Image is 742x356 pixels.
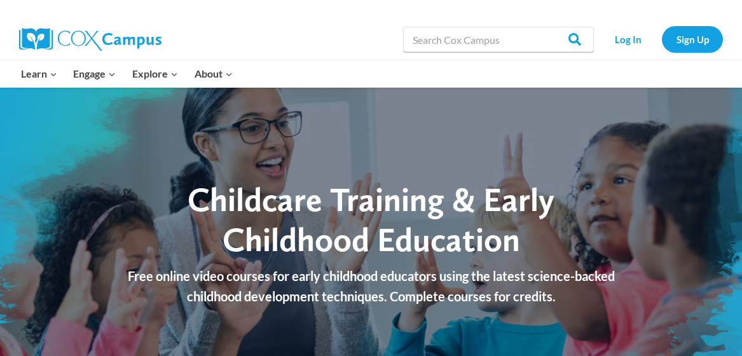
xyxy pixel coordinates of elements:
[73,65,116,82] span: Engage
[132,65,178,82] span: Explore
[195,65,233,82] span: About
[21,65,57,82] span: Learn
[600,26,656,52] a: Log In
[19,28,161,51] img: Cox Campus
[403,27,594,52] input: Search Cox Campus
[114,266,629,306] p: Free online video courses for early childhood educators using the latest science-backed childhood...
[188,179,554,259] span: Childcare Training & Early Childhood Education
[662,26,723,52] a: Sign Up
[600,26,723,52] nav: Secondary Navigation
[13,60,240,87] nav: Primary Navigation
